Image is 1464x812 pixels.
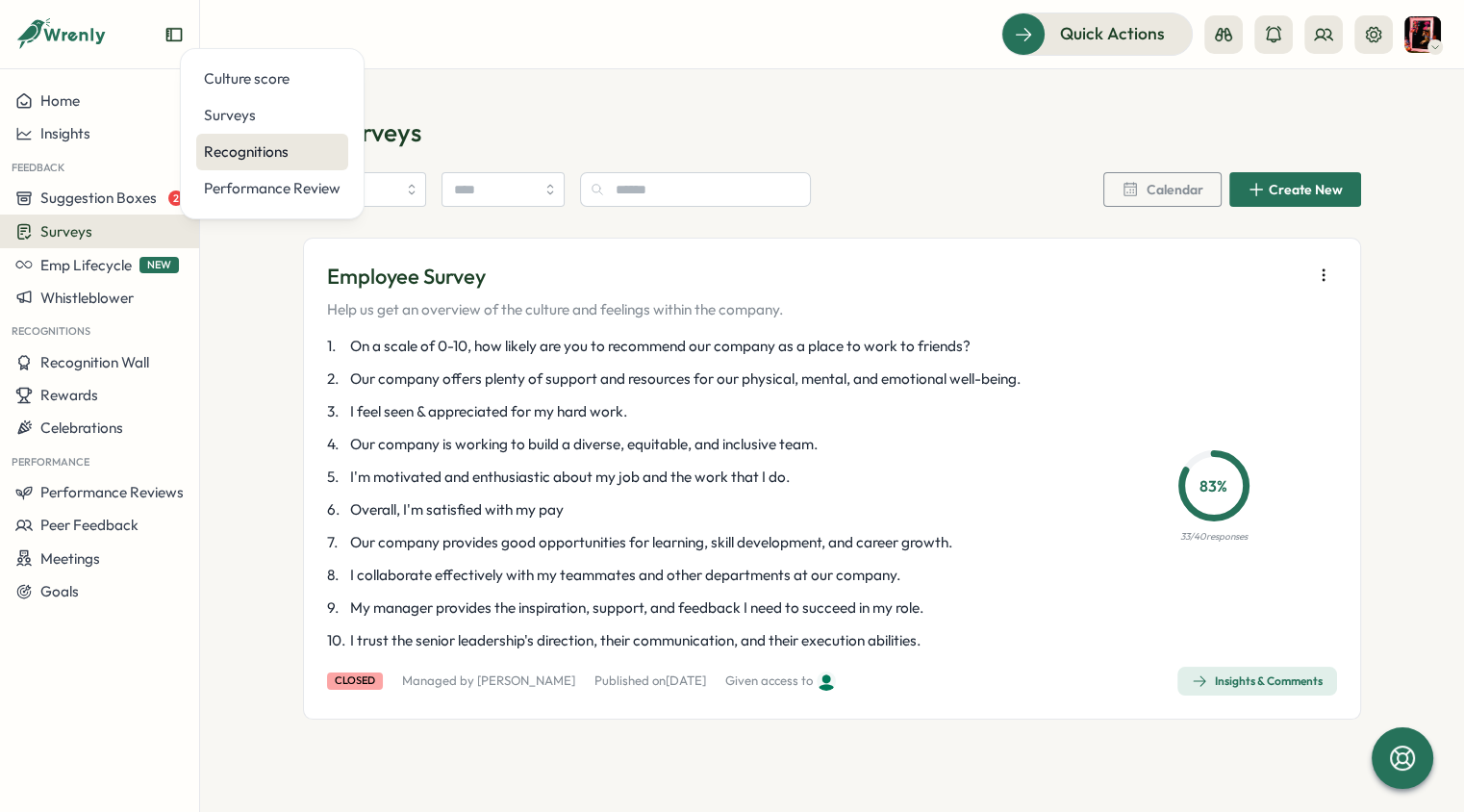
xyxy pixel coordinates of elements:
[477,672,575,688] a: [PERSON_NAME]
[1001,13,1193,55] button: Quick Actions
[327,597,346,619] span: 9 .
[204,105,341,126] div: Surveys
[350,630,921,651] span: I trust the senior leadership's direction, their communication, and their execution abilities.
[40,516,139,534] span: Peer Feedback
[350,565,900,586] span: I collaborate effectively with my teammates and other departments at our company.
[327,401,346,422] span: 3 .
[168,190,184,206] span: 2
[40,189,157,207] span: Suggestion Boxes
[327,630,346,651] span: 10 .
[402,672,575,690] p: Managed by
[40,124,90,142] span: Insights
[327,499,346,520] span: 6 .
[40,419,123,437] span: Celebrations
[327,262,783,292] p: Employee Survey
[196,134,348,170] a: Recognitions
[204,178,341,199] div: Performance Review
[196,170,348,207] a: Performance Review
[164,25,184,44] button: Expand sidebar
[334,115,421,149] span: Surveys
[350,499,564,520] span: Overall, I'm satisfied with my pay
[327,368,346,390] span: 2 .
[666,672,706,688] span: [DATE]
[1192,673,1323,689] div: Insights & Comments
[350,368,1021,390] span: Our company offers plenty of support and resources for our physical, mental, and emotional well-b...
[350,532,952,553] span: Our company provides good opportunities for learning, skill development, and career growth.
[40,582,79,600] span: Goals
[40,353,149,371] span: Recognition Wall
[40,222,92,241] span: Surveys
[40,91,80,110] span: Home
[725,672,813,690] p: Given access to
[204,141,341,163] div: Recognitions
[40,549,100,568] span: Meetings
[1184,474,1244,498] p: 83 %
[1177,667,1337,696] button: Insights & Comments
[350,597,923,619] span: My manager provides the inspiration, support, and feedback I need to succeed in my role.
[40,289,134,307] span: Whistleblower
[817,672,836,691] img: Mark Parker
[1180,529,1248,545] p: 33 / 40 responses
[40,256,132,274] span: Emp Lifecycle
[139,257,179,273] span: NEW
[594,672,706,690] p: Published on
[350,401,627,422] span: I feel seen & appreciated for my hard work.
[1147,183,1203,196] span: Calendar
[1060,21,1165,46] span: Quick Actions
[1269,183,1343,196] span: Create New
[204,68,341,89] div: Culture score
[1229,172,1361,207] button: Create New
[196,97,348,134] a: Surveys
[327,565,346,586] span: 8 .
[327,299,783,320] p: Help us get an overview of the culture and feelings within the company.
[327,532,346,553] span: 7 .
[1103,172,1222,207] button: Calendar
[40,386,98,404] span: Rewards
[327,336,346,357] span: 1 .
[327,672,383,689] div: closed
[350,434,818,455] span: Our company is working to build a diverse, equitable, and inclusive team.
[350,336,971,357] span: On a scale of 0-10, how likely are you to recommend our company as a place to work to friends?
[327,467,346,488] span: 5 .
[1404,16,1441,53] img: Ruth
[350,467,790,488] span: I'm motivated and enthusiastic about my job and the work that I do.
[196,61,348,97] a: Culture score
[327,434,346,455] span: 4 .
[40,483,184,501] span: Performance Reviews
